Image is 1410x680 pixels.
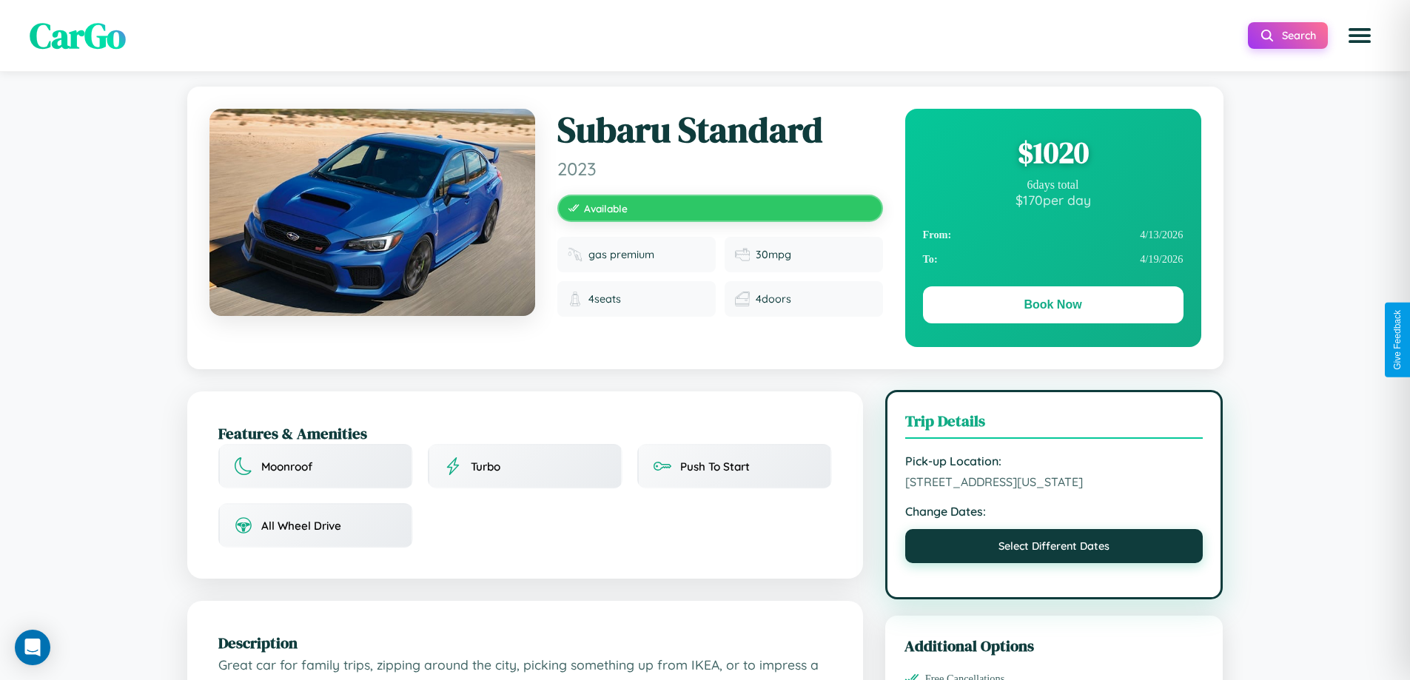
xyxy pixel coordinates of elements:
span: 2023 [557,158,883,180]
div: $ 1020 [923,132,1184,172]
strong: From: [923,229,952,241]
span: Push To Start [680,459,750,474]
strong: Pick-up Location: [905,454,1203,468]
span: 4 doors [756,292,791,306]
div: $ 170 per day [923,192,1184,208]
img: Seats [568,292,583,306]
h1: Subaru Standard [557,109,883,152]
img: Subaru Standard 2023 [209,109,535,316]
div: 4 / 13 / 2026 [923,223,1184,247]
h2: Features & Amenities [218,423,832,444]
h2: Description [218,632,832,653]
img: Fuel efficiency [735,247,750,262]
button: Open menu [1339,15,1380,56]
span: Available [584,202,628,215]
div: 6 days total [923,178,1184,192]
span: 4 seats [588,292,621,306]
span: Search [1282,29,1316,42]
div: Give Feedback [1392,310,1403,370]
button: Select Different Dates [905,529,1203,563]
img: Doors [735,292,750,306]
button: Book Now [923,286,1184,323]
span: [STREET_ADDRESS][US_STATE] [905,474,1203,489]
h3: Trip Details [905,410,1203,439]
strong: To: [923,253,938,266]
strong: Change Dates: [905,504,1203,519]
span: gas premium [588,248,654,261]
button: Search [1248,22,1328,49]
span: Moonroof [261,459,312,474]
img: Fuel type [568,247,583,262]
span: 30 mpg [756,248,791,261]
span: CarGo [30,11,126,60]
div: Open Intercom Messenger [15,630,50,665]
span: All Wheel Drive [261,519,341,533]
h3: Additional Options [904,635,1204,656]
span: Turbo [471,459,500,474]
div: 4 / 19 / 2026 [923,247,1184,272]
